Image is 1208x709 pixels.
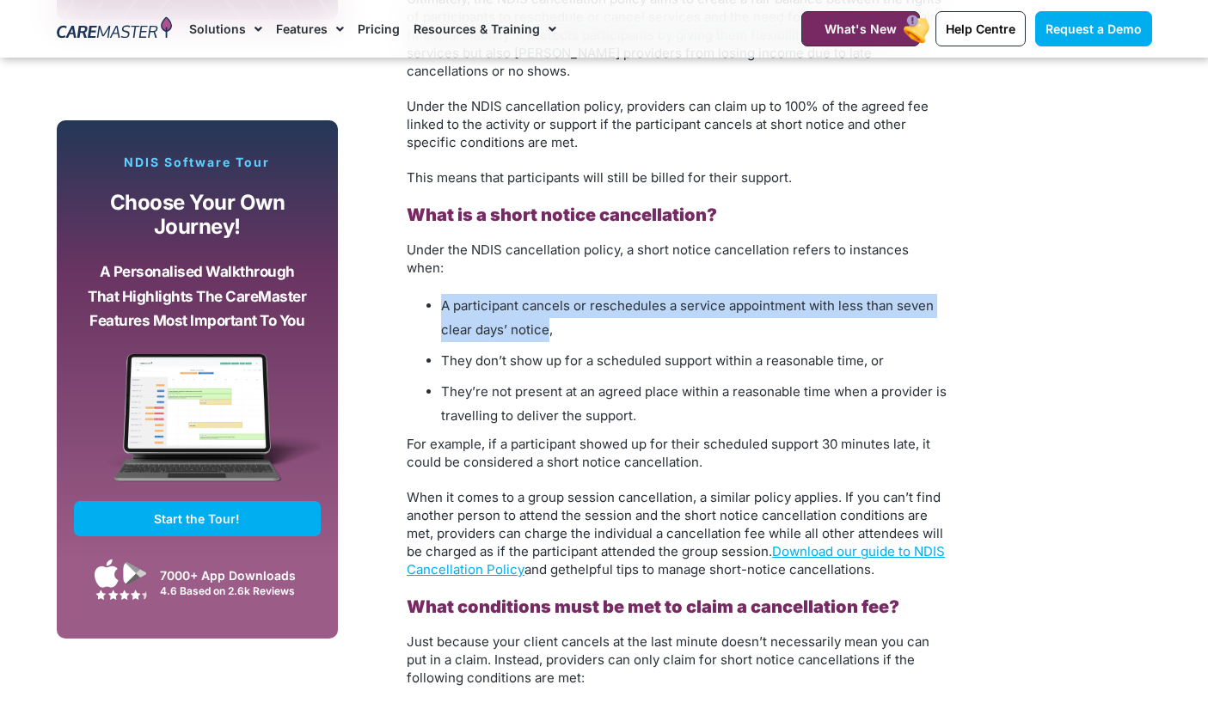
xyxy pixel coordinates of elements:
[441,383,947,424] span: They’re not present at an agreed place within a reasonable time when a provider is travelling to ...
[407,205,717,225] b: What is a short notice cancellation?
[946,21,1015,36] span: Help Centre
[441,352,884,369] span: They don’t show up for a scheduled support within a reasonable time, or
[935,11,1026,46] a: Help Centre
[407,98,929,150] span: Under the NDIS cancellation policy, providers can claim up to 100% of the agreed fee linked to th...
[1046,21,1142,36] span: Request a Demo
[407,436,930,470] span: For example, if a participant showed up for their scheduled support 30 minutes late, it could be ...
[407,488,948,578] p: helpful tips to manage short-notice cancellations.
[95,559,119,588] img: Apple App Store Icon
[407,489,945,578] span: When it comes to a group session cancellation, a similar policy applies. If you can’t find anothe...
[74,501,322,536] a: Start the Tour!
[407,596,899,617] b: What conditions must be met to claim a cancellation fee?
[825,21,897,36] span: What's New
[441,297,934,338] span: A participant cancels or reschedules a service appointment with less than seven clear days’ notice,
[57,16,173,42] img: CareMaster Logo
[74,155,322,170] p: NDIS Software Tour
[123,560,147,586] img: Google Play App Icon
[160,566,312,584] div: 7000+ App Downloads
[1035,11,1152,46] a: Request a Demo
[160,584,312,597] div: 4.6 Based on 2.6k Reviews
[87,191,309,240] p: Choose your own journey!
[154,511,240,526] span: Start the Tour!
[95,590,147,600] img: Google Play Store App Review Stars
[407,241,909,276] span: Under the NDIS cancellation policy, a short notice cancellation refers to instances when:
[407,169,792,186] span: This means that participants will still be billed for their support.
[407,633,929,686] span: Just because your client cancels at the last minute doesn’t necessarily mean you can put in a cla...
[407,543,945,578] a: Download our guide to NDIS Cancellation Policy
[74,353,322,501] img: CareMaster Software Mockup on Screen
[801,11,920,46] a: What's New
[87,260,309,333] p: A personalised walkthrough that highlights the CareMaster features most important to you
